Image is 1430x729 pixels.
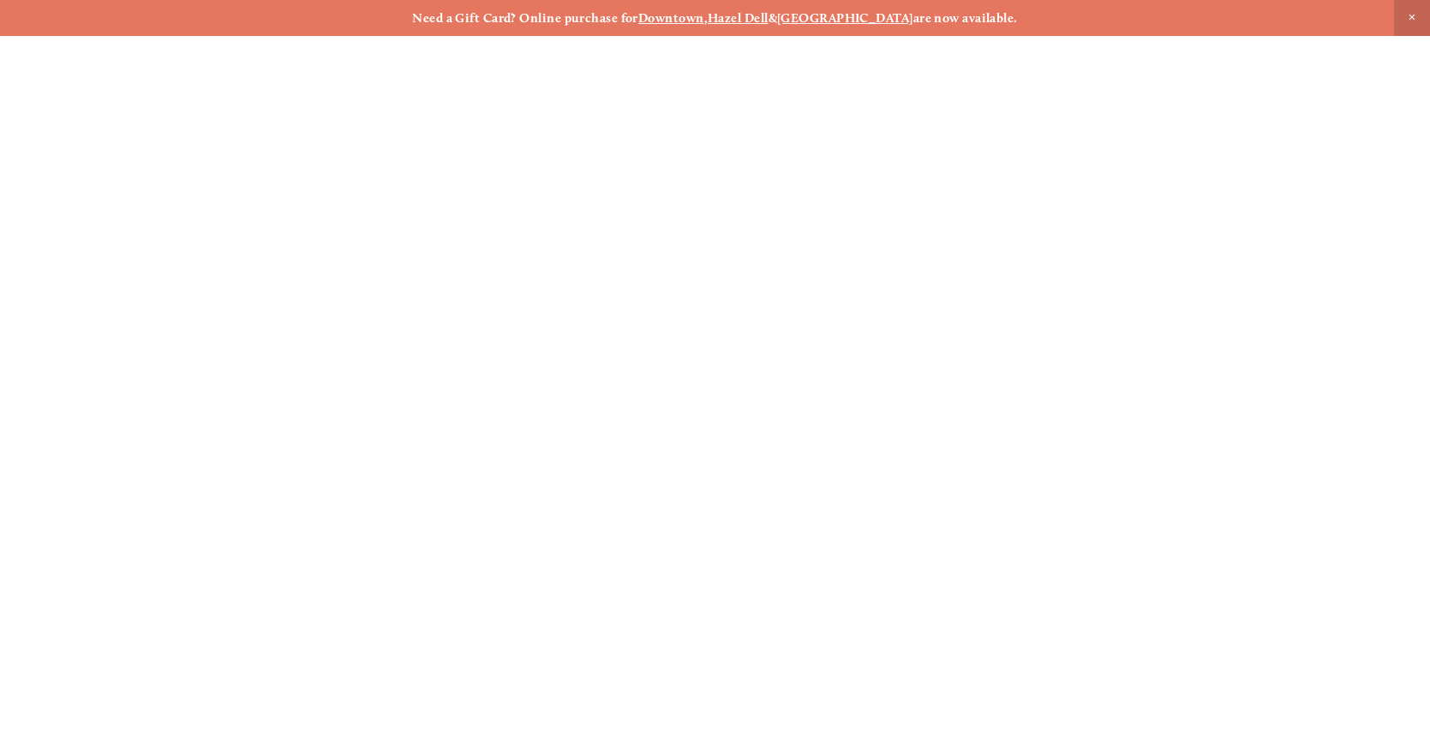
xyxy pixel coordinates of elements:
[638,10,704,26] a: Downtown
[708,10,769,26] a: Hazel Dell
[777,10,913,26] a: [GEOGRAPHIC_DATA]
[412,10,638,26] strong: Need a Gift Card? Online purchase for
[913,10,1018,26] strong: are now available.
[704,10,708,26] strong: ,
[769,10,777,26] strong: &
